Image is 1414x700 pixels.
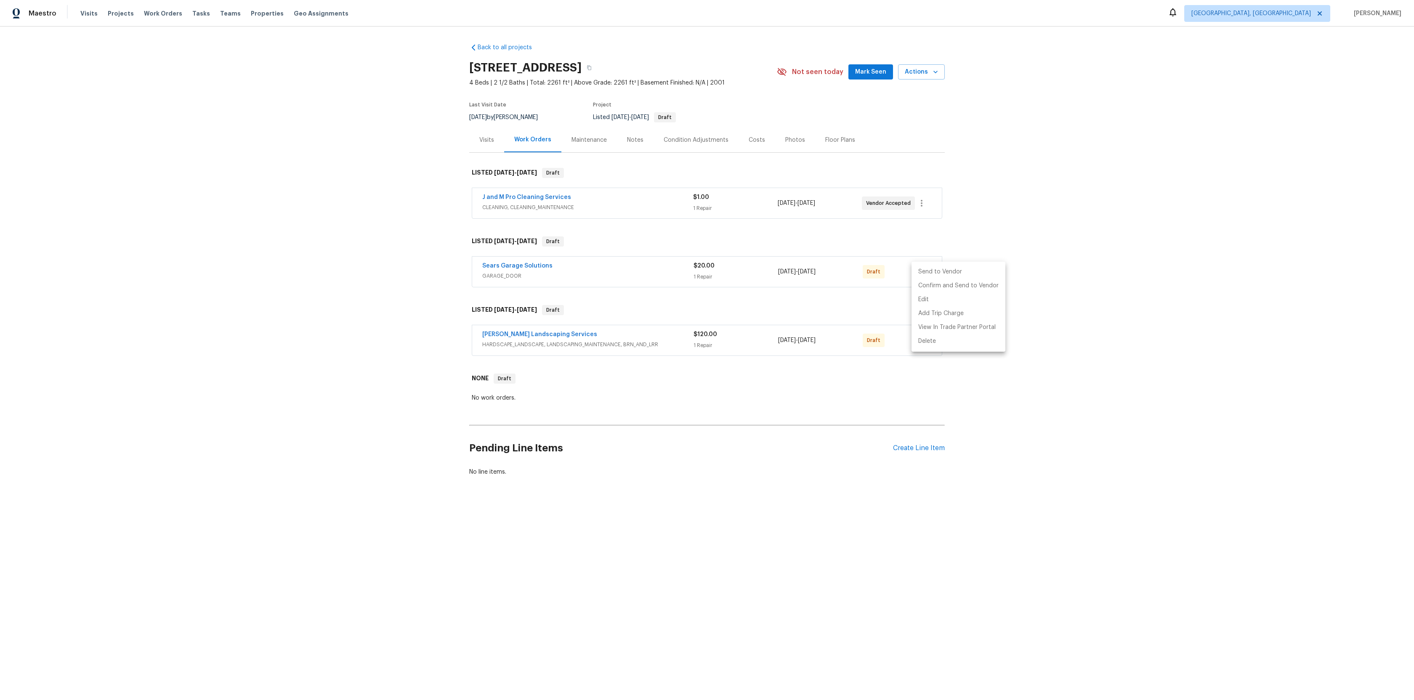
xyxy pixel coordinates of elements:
li: Add Trip Charge [912,307,1005,321]
li: Delete [912,334,1005,348]
li: Send to Vendor [912,265,1005,279]
li: Confirm and Send to Vendor [912,279,1005,293]
li: View In Trade Partner Portal [912,321,1005,334]
li: Edit [912,293,1005,307]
